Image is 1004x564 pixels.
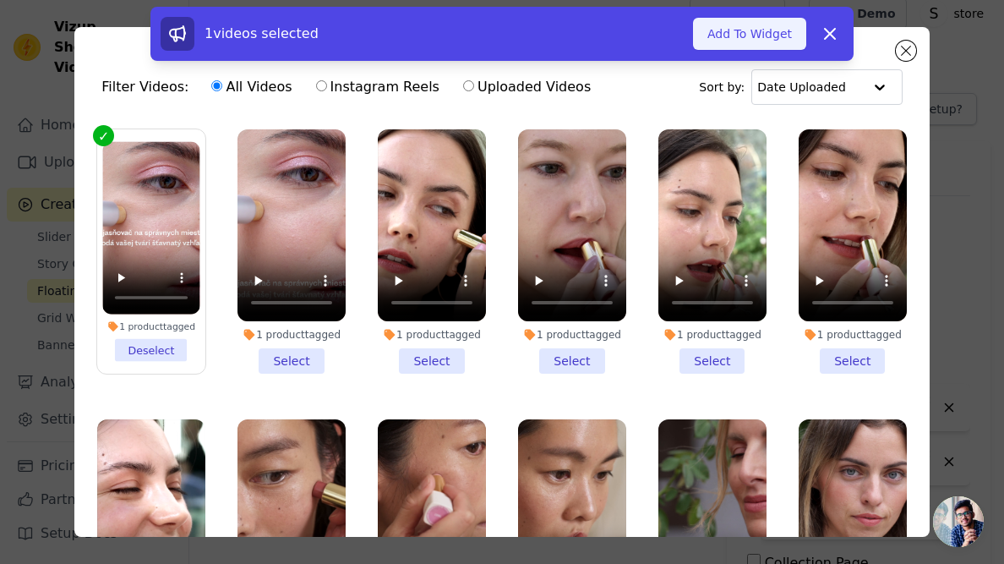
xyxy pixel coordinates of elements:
div: 1 product tagged [378,328,486,342]
div: 1 product tagged [658,328,767,342]
div: 1 product tagged [103,320,200,332]
div: 1 product tagged [799,328,907,342]
button: Add To Widget [693,18,806,50]
div: Filter Videos: [101,68,600,107]
div: 1 product tagged [237,328,346,342]
label: Instagram Reels [315,76,440,98]
label: All Videos [210,76,292,98]
span: 1 videos selected [205,25,319,41]
div: Sort by: [699,69,903,105]
a: Open chat [933,496,984,547]
label: Uploaded Videos [462,76,592,98]
div: 1 product tagged [518,328,626,342]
